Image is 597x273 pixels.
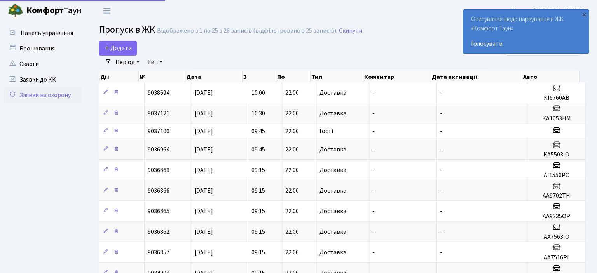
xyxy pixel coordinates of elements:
h5: КІ6760АВ [531,94,582,102]
span: Таун [26,4,82,17]
span: Доставка [319,167,346,173]
a: Бронювання [4,41,82,56]
span: Доставка [319,249,346,256]
span: 09:15 [251,228,265,236]
a: Панель управління [4,25,82,41]
span: 09:15 [251,248,265,257]
span: Панель управління [21,29,73,37]
h5: АІ1550РС [531,172,582,179]
span: [DATE] [194,186,213,195]
span: 9036869 [148,166,169,174]
span: - [372,109,375,118]
a: Скинути [339,27,362,35]
span: 22:00 [285,145,299,154]
span: [DATE] [194,207,213,216]
span: 22:00 [285,127,299,136]
span: - [440,166,442,174]
div: Опитування щодо паркування в ЖК «Комфорт Таун» [463,10,589,53]
h5: АА9335ОР [531,213,582,220]
a: Голосувати [471,39,581,49]
th: З [243,71,276,82]
img: logo.png [8,3,23,19]
span: 9036866 [148,186,169,195]
span: [DATE] [194,127,213,136]
a: Цитрус [PERSON_NAME] А. [511,6,588,16]
span: Доставка [319,90,346,96]
span: [DATE] [194,145,213,154]
span: 09:45 [251,145,265,154]
h5: АА9702ТН [531,192,582,200]
span: - [372,127,375,136]
span: - [440,186,442,195]
span: 22:00 [285,186,299,195]
span: Доставка [319,208,346,214]
span: - [372,145,375,154]
span: - [372,207,375,216]
h5: КА5503ІО [531,151,582,158]
div: Відображено з 1 по 25 з 26 записів (відфільтровано з 25 записів). [157,27,337,35]
span: - [440,145,442,154]
span: 9036865 [148,207,169,216]
a: Заявки до КК [4,72,82,87]
span: Гості [319,128,333,134]
a: Заявки на охорону [4,87,82,103]
span: - [440,248,442,257]
b: Цитрус [PERSON_NAME] А. [511,7,588,15]
span: - [372,166,375,174]
th: Дата [185,71,243,82]
span: 9036862 [148,228,169,236]
a: Тип [144,56,166,69]
span: 09:45 [251,127,265,136]
th: Дії [99,71,139,82]
span: - [440,109,442,118]
h5: КА1053НМ [531,115,582,122]
span: [DATE] [194,166,213,174]
span: - [440,127,442,136]
th: Авто [522,71,580,82]
span: 09:15 [251,207,265,216]
span: 10:00 [251,89,265,97]
span: 9036857 [148,248,169,257]
span: 9036964 [148,145,169,154]
span: 9038694 [148,89,169,97]
span: Пропуск в ЖК [99,23,155,37]
b: Комфорт [26,4,64,17]
span: - [440,228,442,236]
span: Доставка [319,110,346,117]
a: Додати [99,41,137,56]
span: [DATE] [194,248,213,257]
th: № [139,71,185,82]
span: - [440,207,442,216]
span: - [372,248,375,257]
div: × [580,10,588,18]
span: 22:00 [285,109,299,118]
span: 22:00 [285,207,299,216]
th: Дата активації [431,71,522,82]
th: Коментар [363,71,431,82]
span: 9037121 [148,109,169,118]
span: - [372,186,375,195]
span: [DATE] [194,109,213,118]
span: [DATE] [194,228,213,236]
span: 09:15 [251,186,265,195]
span: Доставка [319,146,346,153]
span: - [372,89,375,97]
span: 09:15 [251,166,265,174]
a: Період [112,56,143,69]
h5: АА7516PI [531,254,582,261]
a: Скарги [4,56,82,72]
span: 10:30 [251,109,265,118]
button: Переключити навігацію [97,4,117,17]
h5: АА7563ІО [531,233,582,241]
span: 9037100 [148,127,169,136]
th: По [276,71,310,82]
span: 22:00 [285,166,299,174]
span: 22:00 [285,248,299,257]
span: Додати [104,44,132,52]
th: Тип [311,71,363,82]
span: 22:00 [285,89,299,97]
span: - [372,228,375,236]
span: Доставка [319,229,346,235]
span: 22:00 [285,228,299,236]
span: Доставка [319,188,346,194]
